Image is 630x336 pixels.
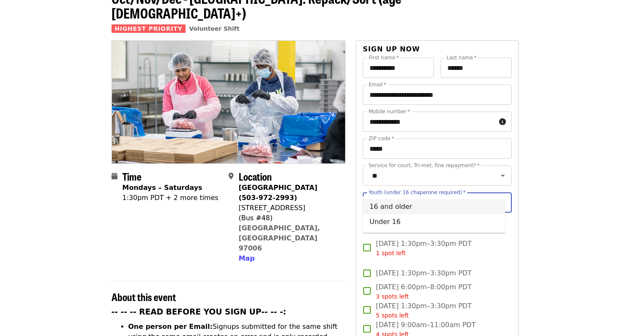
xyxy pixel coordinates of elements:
i: circle-info icon [499,118,506,126]
i: calendar icon [112,172,117,180]
div: (Bus #48) [239,213,339,223]
input: Mobile number [363,112,495,132]
label: Email [369,82,386,87]
label: First name [369,55,399,60]
strong: One person per Email: [128,323,213,331]
label: Last name [447,55,476,60]
i: map-marker-alt icon [229,172,234,180]
a: [GEOGRAPHIC_DATA], [GEOGRAPHIC_DATA] 97006 [239,224,320,252]
span: Sign up now [363,45,420,53]
button: Open [497,170,509,181]
span: [DATE] 1:30pm–3:30pm PDT [376,301,471,320]
input: Last name [441,58,512,78]
span: [DATE] 1:30pm–3:30pm PDT [376,239,471,258]
li: Under 16 [363,214,505,229]
label: ZIP code [369,136,394,141]
label: Youth (under 16 chaperone required) [369,190,465,195]
a: Volunteer Shift [189,25,239,32]
span: [DATE] 1:30pm–3:30pm PDT [376,268,471,278]
span: Highest Priority [112,24,186,33]
strong: -- -- -- READ BEFORE YOU SIGN UP-- -- -: [112,307,287,316]
button: Close [497,197,509,208]
span: Time [122,169,141,184]
label: Service for court, Tri-met, fine repayment? [369,163,480,168]
strong: Mondays – Saturdays [122,184,202,192]
strong: [GEOGRAPHIC_DATA] (503-972-2993) [239,184,317,202]
li: 16 and older [363,199,505,214]
button: Map [239,253,255,264]
input: First name [363,58,434,78]
span: Location [239,169,272,184]
input: ZIP code [363,139,511,159]
span: 5 spots left [376,312,409,319]
label: Mobile number [369,109,410,114]
div: [STREET_ADDRESS] [239,203,339,213]
span: [DATE] 6:00pm–8:00pm PDT [376,282,471,301]
span: About this event [112,289,176,304]
span: Map [239,254,255,262]
span: 3 spots left [376,293,409,300]
input: Email [363,85,511,105]
img: Oct/Nov/Dec - Beaverton: Repack/Sort (age 10+) organized by Oregon Food Bank [112,41,346,163]
div: 1:30pm PDT + 2 more times [122,193,218,203]
span: 1 spot left [376,250,406,256]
